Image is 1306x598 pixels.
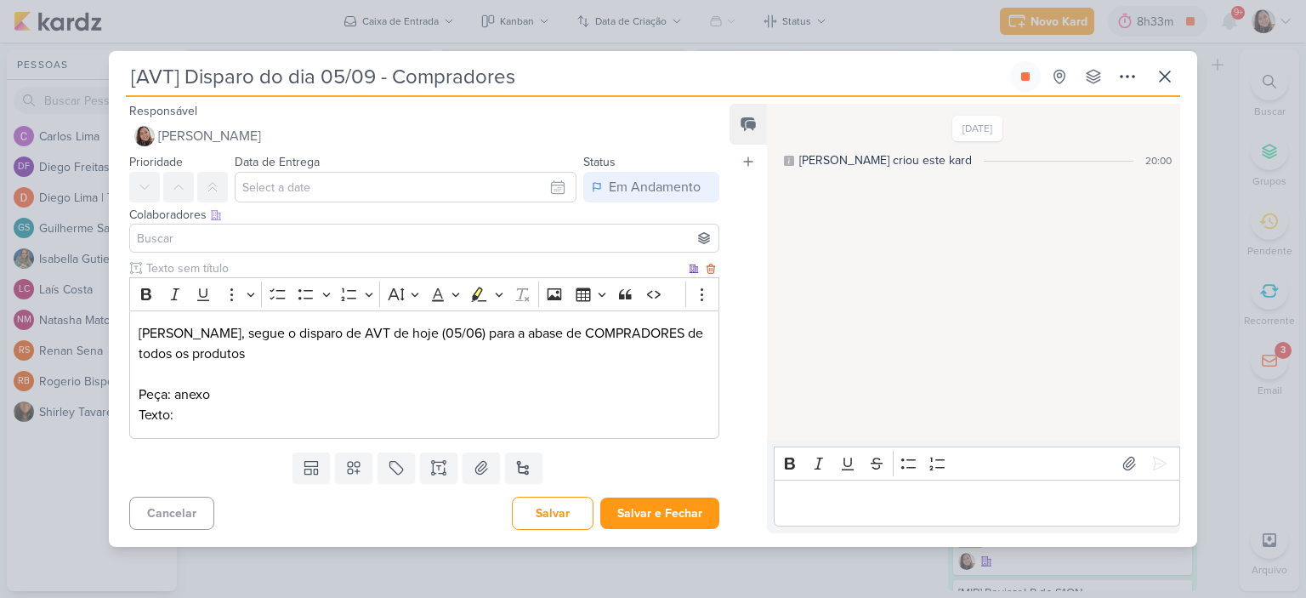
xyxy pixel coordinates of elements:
[133,228,715,248] input: Buscar
[1145,153,1172,168] div: 20:00
[512,497,593,530] button: Salvar
[129,277,719,310] div: Editor toolbar
[799,151,972,169] div: [PERSON_NAME] criou este kard
[774,447,1180,480] div: Editor toolbar
[139,405,710,425] p: Texto:
[139,323,710,364] p: [PERSON_NAME], segue o disparo de AVT de hoje (05/06) para a abase de COMPRADORES de todos os pro...
[583,155,616,169] label: Status
[129,104,197,118] label: Responsável
[126,61,1007,92] input: Kard Sem Título
[129,497,214,530] button: Cancelar
[129,155,183,169] label: Prioridade
[235,172,576,202] input: Select a date
[143,259,685,277] input: Texto sem título
[134,126,155,146] img: Sharlene Khoury
[1019,70,1032,83] div: Parar relógio
[129,310,719,439] div: Editor editing area: main
[609,177,701,197] div: Em Andamento
[774,480,1180,527] div: Editor editing area: main
[158,126,261,146] span: [PERSON_NAME]
[129,121,719,151] button: [PERSON_NAME]
[600,498,719,529] button: Salvar e Fechar
[129,206,719,224] div: Colaboradores
[139,384,710,405] p: Peça: anexo
[583,172,719,202] button: Em Andamento
[235,155,320,169] label: Data de Entrega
